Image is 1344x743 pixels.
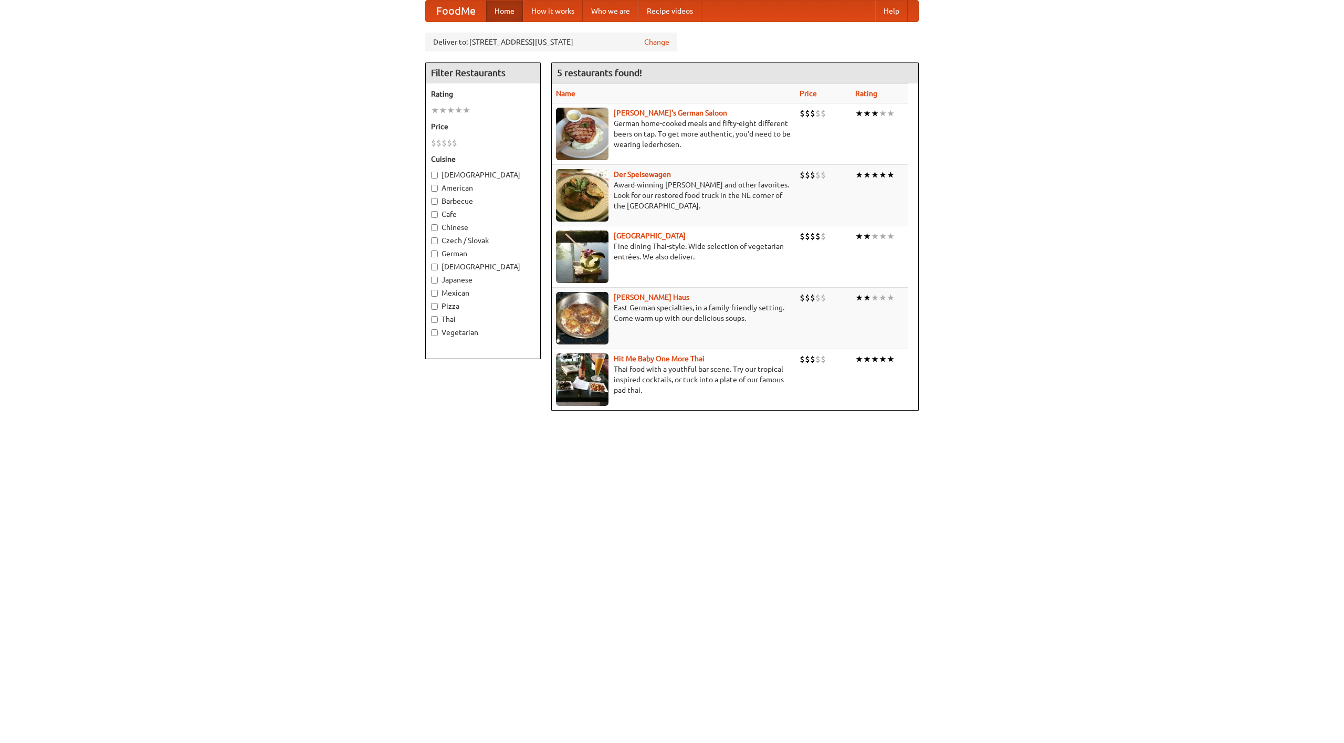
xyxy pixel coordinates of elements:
input: Mexican [431,290,438,297]
label: Cafe [431,209,535,219]
li: ★ [863,292,871,304]
a: [PERSON_NAME]'s German Saloon [614,109,727,117]
li: ★ [887,169,895,181]
li: $ [821,353,826,365]
li: ★ [447,104,455,116]
input: Thai [431,316,438,323]
li: $ [815,169,821,181]
li: $ [810,231,815,242]
li: $ [821,231,826,242]
b: Hit Me Baby One More Thai [614,354,705,363]
li: ★ [879,231,887,242]
h5: Price [431,121,535,132]
input: Chinese [431,224,438,231]
div: Deliver to: [STREET_ADDRESS][US_STATE] [425,33,677,51]
li: ★ [871,231,879,242]
input: Czech / Slovak [431,237,438,244]
input: [DEMOGRAPHIC_DATA] [431,172,438,179]
li: $ [805,231,810,242]
li: ★ [431,104,439,116]
li: $ [447,137,452,149]
li: $ [810,353,815,365]
img: esthers.jpg [556,108,608,160]
li: $ [815,108,821,119]
h5: Rating [431,89,535,99]
label: American [431,183,535,193]
li: ★ [879,169,887,181]
a: [GEOGRAPHIC_DATA] [614,232,686,240]
h5: Cuisine [431,154,535,164]
label: [DEMOGRAPHIC_DATA] [431,170,535,180]
a: [PERSON_NAME] Haus [614,293,689,301]
li: ★ [439,104,447,116]
input: Vegetarian [431,329,438,336]
p: Thai food with a youthful bar scene. Try our tropical inspired cocktails, or tuck into a plate of... [556,364,791,395]
label: Vegetarian [431,327,535,338]
label: Pizza [431,301,535,311]
li: $ [800,108,805,119]
li: ★ [455,104,463,116]
p: German home-cooked meals and fifty-eight different beers on tap. To get more authentic, you'd nee... [556,118,791,150]
li: ★ [871,292,879,304]
a: Recipe videos [638,1,701,22]
p: East German specialties, in a family-friendly setting. Come warm up with our delicious soups. [556,302,791,323]
img: babythai.jpg [556,353,608,406]
input: German [431,250,438,257]
a: Price [800,89,817,98]
input: Japanese [431,277,438,284]
li: $ [821,108,826,119]
li: $ [821,169,826,181]
ng-pluralize: 5 restaurants found! [557,68,642,78]
label: Barbecue [431,196,535,206]
li: ★ [879,292,887,304]
li: ★ [863,353,871,365]
input: Pizza [431,303,438,310]
p: Fine dining Thai-style. Wide selection of vegetarian entrées. We also deliver. [556,241,791,262]
li: ★ [855,108,863,119]
a: Rating [855,89,877,98]
li: $ [436,137,442,149]
li: $ [431,137,436,149]
p: Award-winning [PERSON_NAME] and other favorites. Look for our restored food truck in the NE corne... [556,180,791,211]
a: FoodMe [426,1,486,22]
li: ★ [855,169,863,181]
li: $ [810,292,815,304]
label: Thai [431,314,535,325]
label: Czech / Slovak [431,235,535,246]
li: $ [815,292,821,304]
label: [DEMOGRAPHIC_DATA] [431,261,535,272]
input: American [431,185,438,192]
li: $ [815,353,821,365]
li: ★ [863,108,871,119]
a: Der Speisewagen [614,170,671,179]
li: ★ [855,292,863,304]
label: Chinese [431,222,535,233]
li: ★ [887,292,895,304]
li: $ [800,353,805,365]
li: ★ [871,353,879,365]
li: ★ [463,104,470,116]
h4: Filter Restaurants [426,62,540,83]
img: kohlhaus.jpg [556,292,608,344]
li: $ [800,292,805,304]
li: ★ [855,353,863,365]
li: ★ [879,353,887,365]
li: $ [800,231,805,242]
li: ★ [863,231,871,242]
li: $ [805,169,810,181]
label: German [431,248,535,259]
li: ★ [887,353,895,365]
label: Mexican [431,288,535,298]
li: ★ [879,108,887,119]
li: $ [805,108,810,119]
img: satay.jpg [556,231,608,283]
li: ★ [887,108,895,119]
a: Change [644,37,669,47]
label: Japanese [431,275,535,285]
li: ★ [855,231,863,242]
li: $ [821,292,826,304]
